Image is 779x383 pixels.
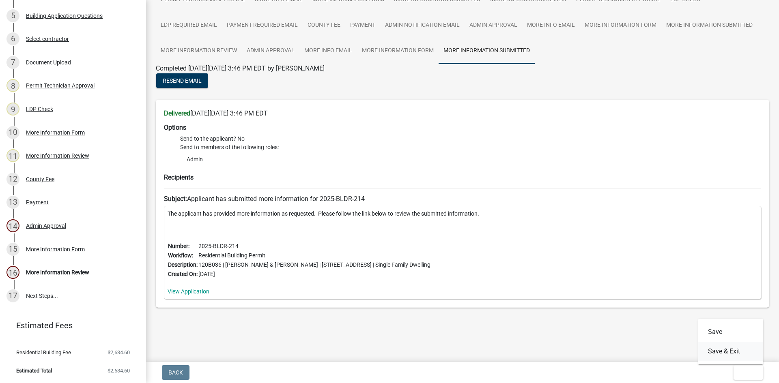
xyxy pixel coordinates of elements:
span: Exit [740,369,752,376]
div: 13 [6,196,19,209]
a: More Info Email [299,38,357,64]
div: 15 [6,243,19,256]
span: Back [168,369,183,376]
button: Save [698,322,763,342]
div: More Information Form [26,130,85,135]
div: County Fee [26,176,54,182]
td: [DATE] [198,270,431,279]
div: 5 [6,9,19,22]
div: More Information Review [26,270,89,275]
li: Send to members of the following roles: [180,143,761,167]
a: Payment Required Email [222,13,303,39]
div: 8 [6,79,19,92]
h6: [DATE][DATE] 3:46 PM EDT [164,109,761,117]
span: Residential Building Fee [16,350,71,355]
div: More Information Review [26,153,89,158]
div: Building Application Questions [26,13,103,19]
a: More Information Review [156,38,242,64]
div: 17 [6,289,19,302]
div: 10 [6,126,19,139]
td: Residential Building Permit [198,251,431,260]
a: County Fee [303,13,345,39]
b: Number: [168,243,189,249]
div: 11 [6,149,19,162]
div: LDP Check [26,106,53,112]
a: More Information Submitted [661,13,757,39]
span: Estimated Total [16,368,52,373]
div: 7 [6,56,19,69]
div: 6 [6,32,19,45]
div: Select contractor [26,36,69,42]
a: Admin Approval [242,38,299,64]
strong: Recipients [164,173,194,181]
strong: Subject: [164,195,187,203]
span: Completed [DATE][DATE] 3:46 PM EDT by [PERSON_NAME] [156,64,325,72]
span: $2,634.60 [108,368,130,373]
a: More Information Form [580,13,661,39]
p: The applicant has provided more information as requested. Please follow the link below to review ... [168,210,757,218]
div: Admin Approval [26,223,66,229]
div: More Information Form [26,246,85,252]
b: Description: [168,261,198,268]
a: More Information Submitted [439,38,535,64]
button: Exit [734,365,763,380]
button: Back [162,365,189,380]
a: Admin Approval [465,13,522,39]
td: 2025-BLDR-214 [198,242,431,251]
td: 120B036 | [PERSON_NAME] & [PERSON_NAME] | [STREET_ADDRESS] | Single Family Dwelling [198,260,431,270]
div: 9 [6,103,19,116]
div: 14 [6,219,19,232]
span: Resend Email [163,77,202,84]
button: Resend Email [156,73,208,88]
a: Payment [345,13,380,39]
button: Save & Exit [698,342,763,361]
b: Workflow: [168,252,193,259]
h6: Applicant has submitted more information for 2025-BLDR-214 [164,195,761,203]
a: More Info Email [522,13,580,39]
div: Permit Technician Approval [26,83,95,88]
a: LDP Required Email [156,13,222,39]
a: Admin Notification Email [380,13,465,39]
div: 12 [6,173,19,186]
div: Exit [698,319,763,364]
a: More Information Form [357,38,439,64]
strong: Options [164,124,186,131]
a: View Application [168,288,209,295]
div: Payment [26,199,49,205]
li: Send to the applicant? No [180,135,761,143]
strong: Delivered [164,109,190,117]
li: Admin [180,153,761,165]
div: 16 [6,266,19,279]
div: Document Upload [26,60,71,65]
b: Created On: [168,271,198,277]
a: Estimated Fees [6,317,133,334]
span: $2,634.60 [108,350,130,355]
